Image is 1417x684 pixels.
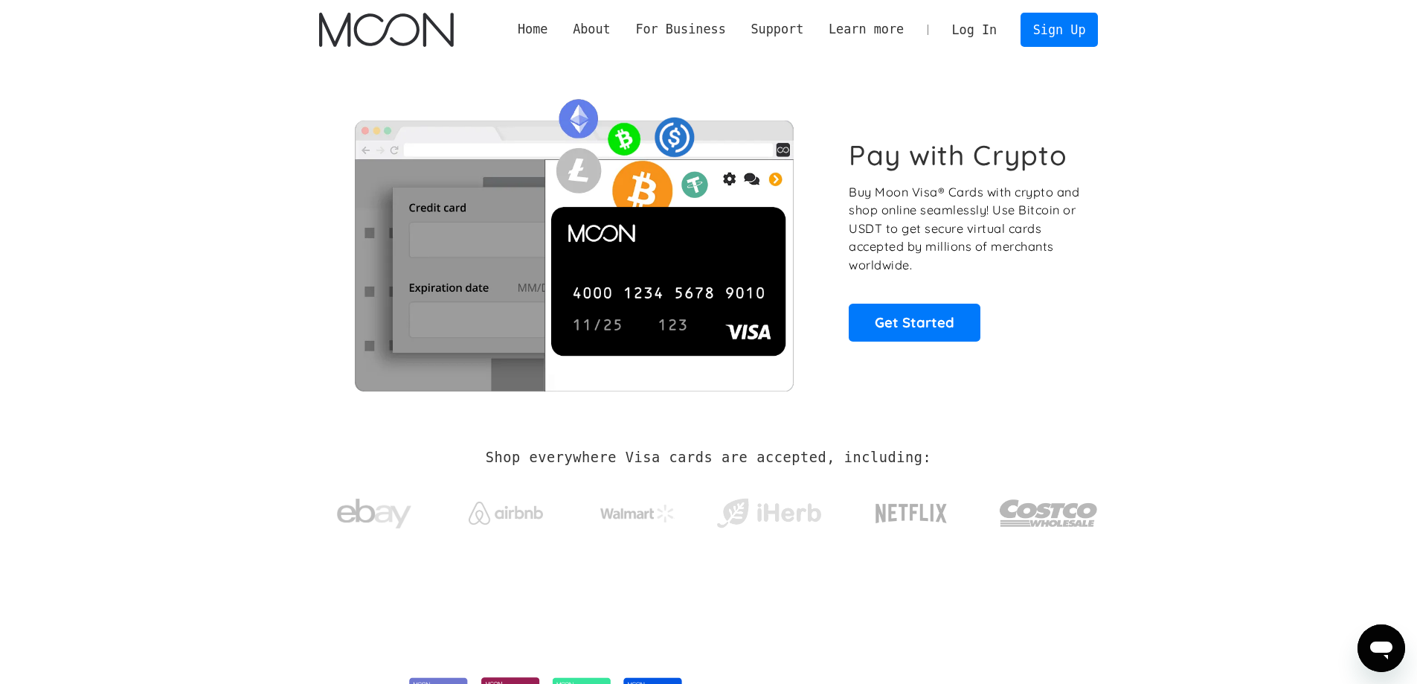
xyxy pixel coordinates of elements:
[845,480,978,540] a: Netflix
[1021,13,1098,46] a: Sign Up
[816,20,916,39] div: Learn more
[999,485,1099,541] img: Costco
[635,20,725,39] div: For Business
[713,479,824,540] a: iHerb
[450,487,561,532] a: Airbnb
[623,20,739,39] div: For Business
[849,138,1067,172] h1: Pay with Crypto
[600,505,675,522] img: Walmart
[319,476,430,545] a: ebay
[319,13,454,47] img: Moon Logo
[582,490,693,530] a: Walmart
[874,495,948,532] img: Netflix
[751,20,803,39] div: Support
[486,450,931,466] h2: Shop everywhere Visa cards are accepted, including:
[849,304,980,341] a: Get Started
[319,89,829,391] img: Moon Cards let you spend your crypto anywhere Visa is accepted.
[939,13,1009,46] a: Log In
[829,20,904,39] div: Learn more
[505,20,560,39] a: Home
[560,20,623,39] div: About
[999,470,1099,549] a: Costco
[573,20,611,39] div: About
[739,20,816,39] div: Support
[849,183,1082,275] p: Buy Moon Visa® Cards with crypto and shop online seamlessly! Use Bitcoin or USDT to get secure vi...
[1357,624,1405,672] iframe: Кнопка запуска окна обмена сообщениями
[713,494,824,533] img: iHerb
[337,490,411,537] img: ebay
[469,502,543,525] img: Airbnb
[319,13,454,47] a: home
